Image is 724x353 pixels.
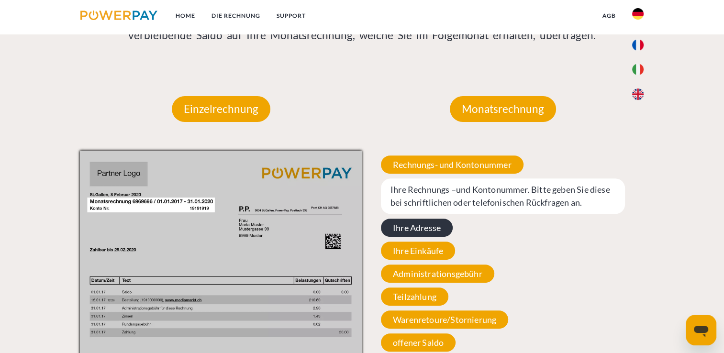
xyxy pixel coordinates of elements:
[686,315,716,345] iframe: Schaltfläche zum Öffnen des Messaging-Fensters
[632,64,644,75] img: it
[632,8,644,20] img: de
[594,7,624,24] a: agb
[450,96,556,122] p: Monatsrechnung
[268,7,314,24] a: SUPPORT
[381,265,494,283] span: Administrationsgebühr
[167,7,203,24] a: Home
[381,219,453,237] span: Ihre Adresse
[381,287,448,306] span: Teilzahlung
[203,7,268,24] a: DIE RECHNUNG
[381,242,455,260] span: Ihre Einkäufe
[381,155,524,174] span: Rechnungs- und Kontonummer
[632,39,644,51] img: fr
[381,333,456,352] span: offener Saldo
[172,96,270,122] p: Einzelrechnung
[381,178,625,214] span: Ihre Rechnungs –und Kontonummer. Bitte geben Sie diese bei schriftlichen oder telefonischen Rückf...
[632,88,644,100] img: en
[80,11,157,20] img: logo-powerpay.svg
[381,310,508,329] span: Warenretoure/Stornierung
